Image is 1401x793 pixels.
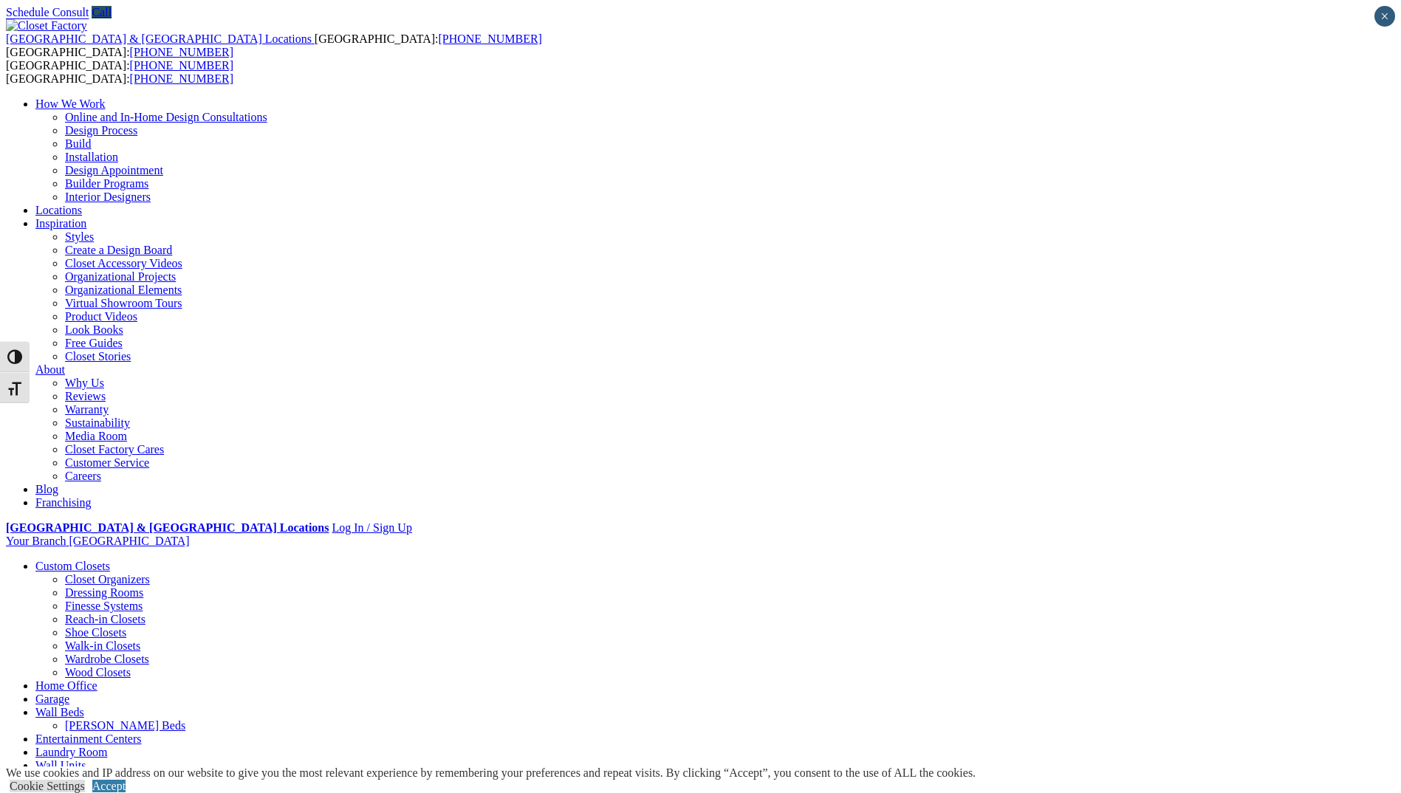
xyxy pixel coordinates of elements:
a: Why Us [65,377,104,389]
a: Inspiration [35,217,86,230]
span: [GEOGRAPHIC_DATA] & [GEOGRAPHIC_DATA] Locations [6,32,312,45]
a: Garage [35,693,69,705]
a: Organizational Projects [65,270,176,283]
a: Closet Factory Cares [65,443,164,456]
span: Your Branch [6,535,66,547]
button: Close [1374,6,1395,27]
a: Call [92,6,112,18]
a: Laundry Room [35,746,107,758]
a: Customer Service [65,456,149,469]
a: Dressing Rooms [65,586,143,599]
a: Shoe Closets [65,626,126,639]
a: [PHONE_NUMBER] [130,59,233,72]
a: Locations [35,204,82,216]
a: How We Work [35,97,106,110]
a: Home Office [35,679,97,692]
a: Wall Units [35,759,86,772]
a: Reach-in Closets [65,613,145,625]
a: Franchising [35,496,92,509]
a: Wall Beds [35,706,84,718]
span: [GEOGRAPHIC_DATA]: [GEOGRAPHIC_DATA]: [6,32,542,58]
a: Organizational Elements [65,284,182,296]
a: Virtual Showroom Tours [65,297,182,309]
a: Create a Design Board [65,244,172,256]
a: Warranty [65,403,109,416]
a: Look Books [65,323,123,336]
a: Design Process [65,124,137,137]
a: Media Room [65,430,127,442]
a: [GEOGRAPHIC_DATA] & [GEOGRAPHIC_DATA] Locations [6,32,315,45]
a: Schedule Consult [6,6,89,18]
a: Sustainability [65,416,130,429]
a: Walk-in Closets [65,639,140,652]
a: [PERSON_NAME] Beds [65,719,185,732]
a: Interior Designers [65,190,151,203]
a: Finesse Systems [65,600,143,612]
a: Product Videos [65,310,137,323]
div: We use cookies and IP address on our website to give you the most relevant experience by remember... [6,766,976,780]
a: Cookie Settings [10,780,85,792]
a: [PHONE_NUMBER] [130,72,233,85]
img: Closet Factory [6,19,87,32]
a: Reviews [65,390,106,402]
a: Accept [92,780,126,792]
a: Wardrobe Closets [65,653,149,665]
a: [GEOGRAPHIC_DATA] & [GEOGRAPHIC_DATA] Locations [6,521,329,534]
a: Build [65,137,92,150]
a: Installation [65,151,118,163]
a: Builder Programs [65,177,148,190]
a: Log In / Sign Up [332,521,411,534]
a: Careers [65,470,101,482]
a: Closet Stories [65,350,131,363]
span: [GEOGRAPHIC_DATA]: [GEOGRAPHIC_DATA]: [6,59,233,85]
a: [PHONE_NUMBER] [130,46,233,58]
a: Styles [65,230,94,243]
a: Your Branch [GEOGRAPHIC_DATA] [6,535,190,547]
a: Closet Accessory Videos [65,257,182,270]
a: Online and In-Home Design Consultations [65,111,267,123]
a: Blog [35,483,58,495]
a: About [35,363,65,376]
a: Wood Closets [65,666,131,679]
a: Closet Organizers [65,573,150,586]
a: [PHONE_NUMBER] [438,32,541,45]
a: Entertainment Centers [35,732,142,745]
a: Custom Closets [35,560,110,572]
a: Design Appointment [65,164,163,176]
span: [GEOGRAPHIC_DATA] [69,535,189,547]
a: Free Guides [65,337,123,349]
